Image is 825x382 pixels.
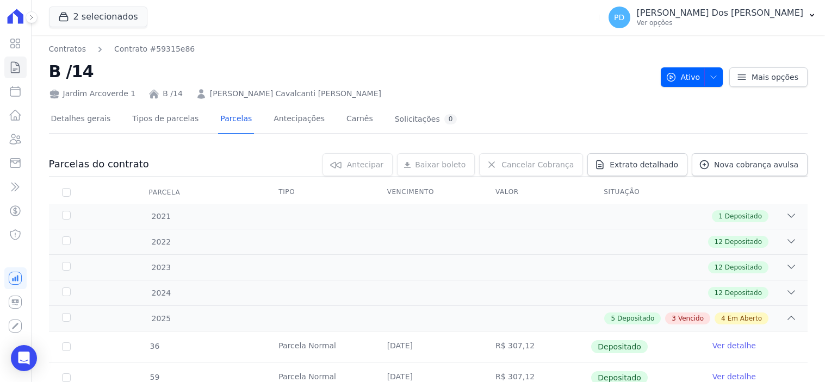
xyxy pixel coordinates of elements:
[11,345,37,371] div: Open Intercom Messenger
[725,211,762,221] span: Depositado
[637,8,803,18] p: [PERSON_NAME] Dos [PERSON_NAME]
[374,331,482,362] td: [DATE]
[715,262,723,272] span: 12
[752,72,798,83] span: Mais opções
[136,181,194,203] div: Parcela
[395,114,457,124] div: Solicitações
[614,14,624,21] span: PD
[725,262,762,272] span: Depositado
[637,18,803,27] p: Ver opções
[271,105,327,134] a: Antecipações
[728,314,762,323] span: Em Aberto
[591,340,648,353] span: Depositado
[666,67,700,87] span: Ativo
[49,105,113,134] a: Detalhes gerais
[265,331,374,362] td: Parcela Normal
[49,43,195,55] nav: Breadcrumb
[49,88,136,99] div: Jardim Arcoverde 1
[611,314,615,323] span: 5
[114,43,195,55] a: Contrato #59315e86
[715,237,723,247] span: 12
[149,342,160,350] span: 36
[729,67,808,87] a: Mais opções
[163,88,183,99] a: B /14
[721,314,725,323] span: 4
[62,342,71,351] input: Só é possível selecionar pagamentos em aberto
[149,373,160,381] span: 59
[725,237,762,247] span: Depositado
[393,105,460,134] a: Solicitações0
[265,181,374,204] th: Tipo
[218,105,254,134] a: Parcelas
[714,159,798,170] span: Nova cobrança avulsa
[210,88,381,99] a: [PERSON_NAME] Cavalcanti [PERSON_NAME]
[712,371,756,382] a: Ver detalhe
[344,105,375,134] a: Carnês
[678,314,704,323] span: Vencido
[444,114,457,124] div: 0
[672,314,676,323] span: 3
[587,153,687,176] a: Extrato detalhado
[591,181,699,204] th: Situação
[692,153,808,176] a: Nova cobrança avulsa
[712,340,756,351] a: Ver detalhe
[62,373,71,382] input: Só é possível selecionar pagamentos em aberto
[130,105,201,134] a: Tipos de parcelas
[718,211,723,221] span: 1
[661,67,723,87] button: Ativo
[49,59,652,84] h2: B /14
[374,181,482,204] th: Vencimento
[600,2,825,33] button: PD [PERSON_NAME] Dos [PERSON_NAME] Ver opções
[610,159,678,170] span: Extrato detalhado
[725,288,762,298] span: Depositado
[49,158,149,171] h3: Parcelas do contrato
[49,7,147,27] button: 2 selecionados
[715,288,723,298] span: 12
[482,181,591,204] th: Valor
[49,43,652,55] nav: Breadcrumb
[49,43,86,55] a: Contratos
[617,314,654,323] span: Depositado
[482,331,591,362] td: R$ 307,12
